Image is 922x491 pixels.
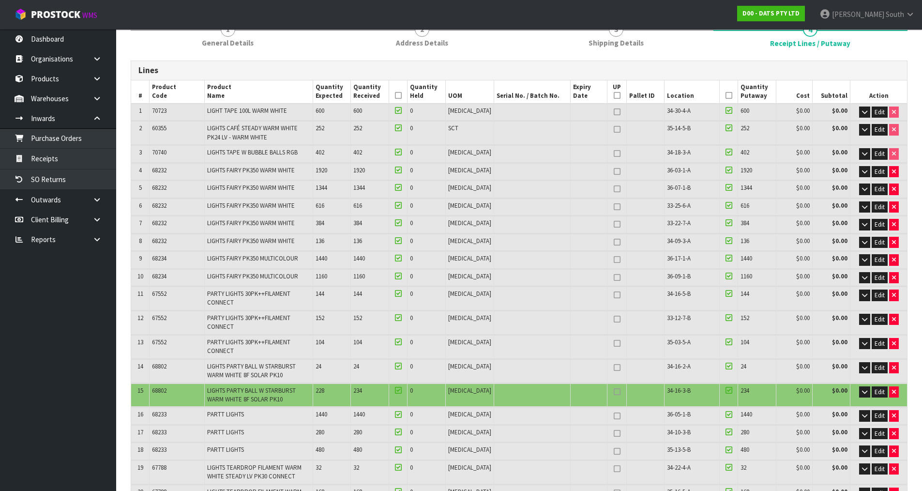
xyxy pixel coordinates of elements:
span: 1344 [316,184,327,192]
span: Edit [875,315,885,323]
span: 6 [139,201,142,210]
span: [MEDICAL_DATA] [448,184,491,192]
span: [MEDICAL_DATA] [448,445,491,454]
span: $0.00 [796,410,810,418]
span: Edit [875,364,885,372]
span: 15 [137,386,143,395]
span: 68232 [152,219,166,227]
span: 0 [410,219,413,227]
span: 280 [741,428,749,436]
span: 1440 [353,410,365,418]
span: SCT [448,124,458,132]
span: Shipping Details [589,38,644,48]
span: 9 [139,254,142,262]
span: 0 [410,314,413,322]
span: 1344 [353,184,365,192]
span: 34-09-3-A [667,237,691,245]
span: 144 [316,290,324,298]
span: 0 [410,428,413,436]
span: 32 [353,463,359,472]
span: 36-09-1-B [667,272,691,280]
button: Edit [872,445,888,457]
th: Location [665,80,720,104]
a: D00 - DATS PTY LTD [737,6,805,21]
span: ProStock [31,8,80,21]
span: 67552 [152,314,166,322]
span: 34-16-3-B [667,386,691,395]
th: Pallet ID [626,80,664,104]
span: 24 [316,362,321,370]
span: $0.00 [796,272,810,280]
span: 0 [410,254,413,262]
span: 0 [410,463,413,472]
span: 144 [353,290,362,298]
span: Edit [875,238,885,246]
span: Edit [875,125,885,134]
span: PARTT LIGHTS [207,410,244,418]
span: 32 [316,463,321,472]
strong: $0.00 [832,386,847,395]
strong: $0.00 [832,463,847,472]
span: [MEDICAL_DATA] [448,428,491,436]
span: [MEDICAL_DATA] [448,219,491,227]
span: 136 [316,237,324,245]
span: 68234 [152,272,166,280]
span: [PERSON_NAME] [832,10,884,19]
span: 480 [741,445,749,454]
span: General Details [202,38,254,48]
span: 600 [353,107,362,115]
span: 34-10-3-B [667,428,691,436]
span: Edit [875,447,885,455]
span: Edit [875,430,885,438]
span: 144 [741,290,749,298]
span: LIGHTS FAIRY PK350 WARM WHITE [207,201,295,210]
span: LIGHTS CAFÉ STEADY WARM WHITE PK24 LV - WARM WHITE [207,124,298,141]
span: $0.00 [796,124,810,132]
span: 2 [139,124,142,132]
span: 70740 [152,148,166,156]
strong: $0.00 [832,410,847,418]
span: 136 [741,237,749,245]
strong: $0.00 [832,362,847,370]
span: PARTY LIGHTS 30PK++FILAMENT CONNECT [207,290,290,307]
span: LIGHTS FAIRY PK350 MULTICOLOUR [207,272,298,280]
span: Edit [875,274,885,282]
span: 480 [353,445,362,454]
span: PARTY LIGHTS 30PK++FILAMENT CONNECT [207,314,290,331]
span: LIGHTS FAIRY PK350 WARM WHITE [207,219,295,227]
span: 70723 [152,107,166,115]
button: Edit [872,386,888,398]
span: $0.00 [796,148,810,156]
button: Edit [872,107,888,118]
span: $0.00 [796,428,810,436]
span: LIGHTS TAPE W BUBBLE BALLS RGB [207,148,298,156]
span: LIGHTS FAIRY PK350 WARM WHITE [207,166,295,174]
button: Edit [872,237,888,248]
span: 34-16-2-A [667,362,691,370]
strong: $0.00 [832,166,847,174]
span: 34-16-5-B [667,290,691,298]
span: 33-12-7-B [667,314,691,322]
span: 35-13-5-B [667,445,691,454]
span: 0 [410,290,413,298]
button: Edit [872,410,888,422]
span: 0 [410,148,413,156]
span: [MEDICAL_DATA] [448,254,491,262]
th: Subtotal [813,80,850,104]
span: 252 [316,124,324,132]
span: 252 [741,124,749,132]
span: Edit [875,256,885,264]
span: 234 [741,386,749,395]
span: [MEDICAL_DATA] [448,237,491,245]
button: Edit [872,272,888,284]
span: 36-05-1-B [667,410,691,418]
span: $0.00 [796,290,810,298]
span: Edit [875,339,885,348]
span: 0 [410,445,413,454]
span: South [886,10,904,19]
span: Edit [875,291,885,299]
strong: $0.00 [832,124,847,132]
span: 68232 [152,166,166,174]
span: 24 [741,362,746,370]
span: 104 [316,338,324,346]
